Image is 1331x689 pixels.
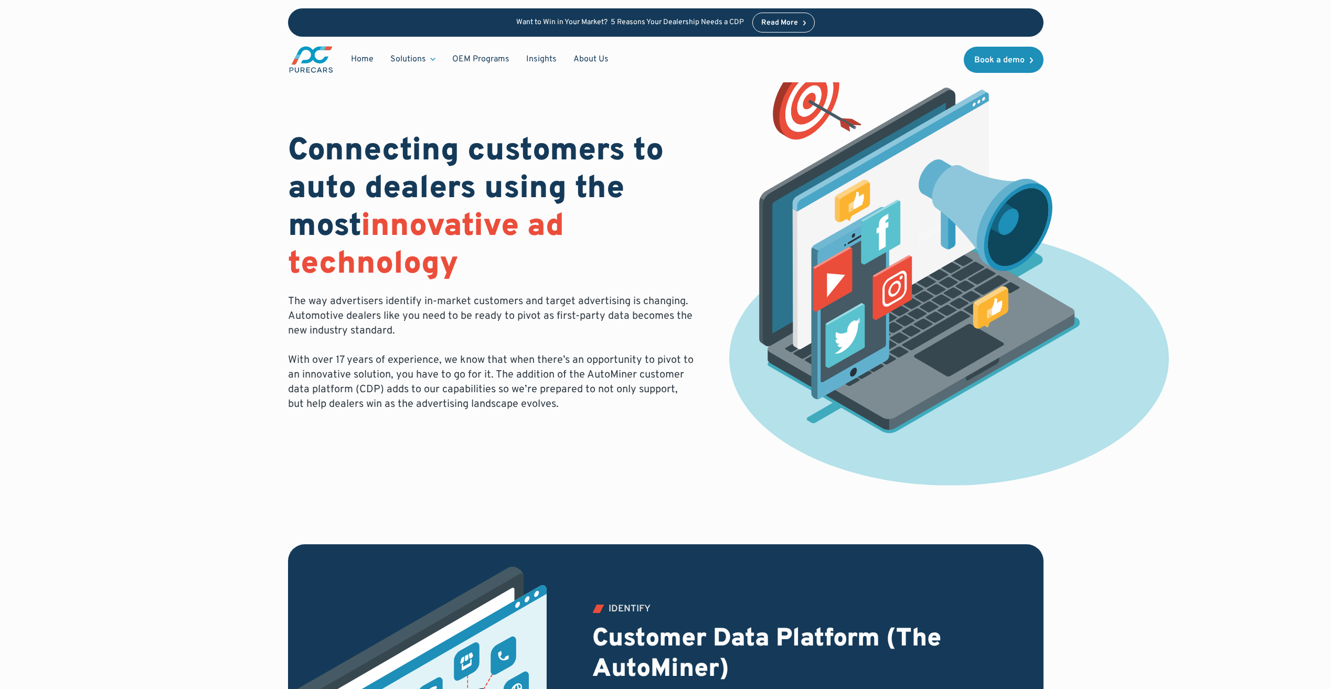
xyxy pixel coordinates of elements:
[382,49,444,69] div: Solutions
[518,49,565,69] a: Insights
[444,49,518,69] a: OEM Programs
[288,45,334,74] a: main
[974,56,1025,64] div: Book a demo
[609,605,651,614] div: IDENTIFY
[288,294,696,412] p: The way advertisers identify in-market customers and target advertising is changing. Automotive d...
[752,13,815,33] a: Read More
[390,53,426,65] div: Solutions
[288,133,696,284] h1: Connecting customers to auto dealers using the most
[288,207,564,285] span: innovative ad technology
[761,19,798,27] div: Read More
[592,625,1018,685] h2: Customer Data Platform (The AutoMiner)
[729,59,1169,486] img: digital marketing illustration mockup showing social media channels and campaigns
[288,45,334,74] img: purecars logo
[516,18,744,27] p: Want to Win in Your Market? 5 Reasons Your Dealership Needs a CDP
[343,49,382,69] a: Home
[964,47,1043,73] a: Book a demo
[565,49,617,69] a: About Us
